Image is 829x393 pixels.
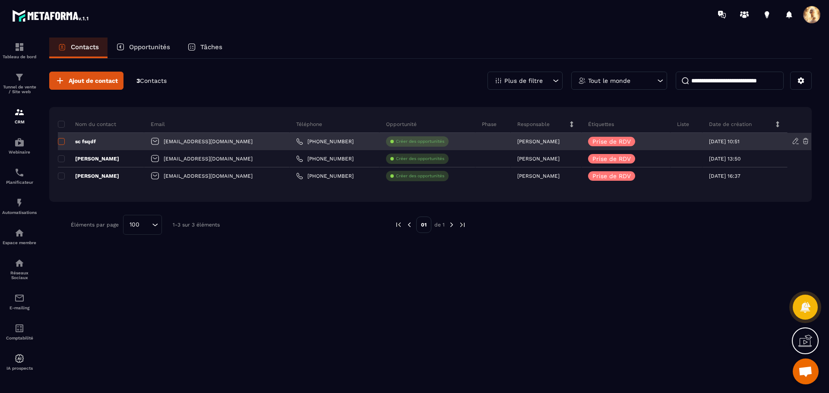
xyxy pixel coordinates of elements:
[517,173,560,179] p: [PERSON_NAME]
[504,78,543,84] p: Plus de filtre
[459,221,466,229] img: next
[709,138,740,145] p: [DATE] 10:51
[49,38,108,58] a: Contacts
[296,173,354,179] a: [PHONE_NUMBER]
[517,156,560,162] p: [PERSON_NAME]
[58,173,119,179] p: [PERSON_NAME]
[2,270,37,280] p: Réseaux Sociaux
[2,336,37,340] p: Comptabilité
[793,358,819,384] a: Ouvrir le chat
[179,38,231,58] a: Tâches
[2,85,37,94] p: Tunnel de vente / Site web
[396,173,444,179] p: Créer des opportunités
[296,155,354,162] a: [PHONE_NUMBER]
[2,366,37,371] p: IA prospects
[142,220,150,230] input: Search for option
[2,66,37,101] a: formationformationTunnel de vente / Site web
[386,121,417,128] p: Opportunité
[2,161,37,191] a: schedulerschedulerPlanificateur
[173,222,220,228] p: 1-3 sur 3 éléments
[2,191,37,221] a: automationsautomationsAutomatisations
[2,180,37,185] p: Planificateur
[14,107,25,117] img: formation
[127,220,142,230] span: 100
[296,121,322,128] p: Téléphone
[14,228,25,238] img: automations
[2,317,37,347] a: accountantaccountantComptabilité
[405,221,413,229] img: prev
[49,72,123,90] button: Ajout de contact
[2,240,37,245] p: Espace membre
[108,38,179,58] a: Opportunités
[14,137,25,148] img: automations
[2,221,37,252] a: automationsautomationsEspace membre
[592,173,631,179] p: Prise de RDV
[2,305,37,310] p: E-mailing
[2,252,37,286] a: social-networksocial-networkRéseaux Sociaux
[2,131,37,161] a: automationsautomationsWebinaire
[396,156,444,162] p: Créer des opportunités
[129,43,170,51] p: Opportunités
[14,72,25,82] img: formation
[482,121,497,128] p: Phase
[448,221,456,229] img: next
[12,8,90,23] img: logo
[396,138,444,145] p: Créer des opportunités
[58,155,119,162] p: [PERSON_NAME]
[2,286,37,317] a: emailemailE-mailing
[14,167,25,178] img: scheduler
[296,138,354,145] a: [PHONE_NUMBER]
[200,43,222,51] p: Tâches
[677,121,689,128] p: Liste
[2,150,37,154] p: Webinaire
[14,258,25,268] img: social-network
[709,156,740,162] p: [DATE] 13:50
[2,101,37,131] a: formationformationCRM
[395,221,402,229] img: prev
[592,156,631,162] p: Prise de RDV
[69,76,118,85] span: Ajout de contact
[416,217,431,233] p: 01
[14,293,25,303] img: email
[140,77,167,84] span: Contacts
[709,121,752,128] p: Date de création
[71,43,99,51] p: Contacts
[14,353,25,364] img: automations
[123,215,162,235] div: Search for option
[14,42,25,52] img: formation
[2,210,37,215] p: Automatisations
[14,198,25,208] img: automations
[58,121,116,128] p: Nom du contact
[434,221,445,228] p: de 1
[14,323,25,333] img: accountant
[517,138,560,145] p: [PERSON_NAME]
[709,173,740,179] p: [DATE] 16:37
[151,121,165,128] p: Email
[592,138,631,145] p: Prise de RDV
[2,54,37,59] p: Tableau de bord
[71,222,119,228] p: Éléments par page
[588,121,614,128] p: Étiquettes
[2,119,37,124] p: CRM
[517,121,550,128] p: Responsable
[136,77,167,85] p: 3
[58,138,96,145] p: sc fsqdf
[2,35,37,66] a: formationformationTableau de bord
[588,78,630,84] p: Tout le monde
